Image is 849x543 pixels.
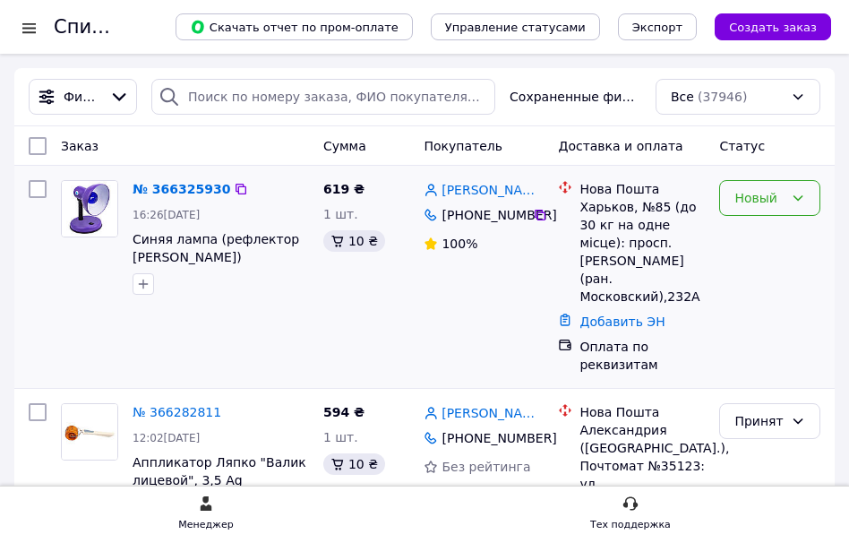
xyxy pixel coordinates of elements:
[323,182,364,196] span: 619 ₴
[323,405,364,419] span: 594 ₴
[734,188,784,208] div: Новый
[133,405,221,419] a: № 366282811
[424,139,502,153] span: Покупатель
[590,516,671,534] div: Тех поддержка
[442,460,530,474] span: Без рейтинга
[442,181,544,199] a: [PERSON_NAME]
[719,139,765,153] span: Статус
[61,180,118,237] a: Фото товару
[439,426,533,451] div: [PHONE_NUMBER]
[579,403,705,421] div: Нова Пошта
[54,16,208,38] h1: Список заказов
[510,88,641,106] span: Сохраненные фильтры:
[445,21,586,34] span: Управление статусами
[439,203,533,228] div: [PHONE_NUMBER]
[558,139,682,153] span: Доставка и оплата
[632,21,682,34] span: Экспорт
[323,139,366,153] span: Сумма
[61,139,99,153] span: Заказ
[323,453,385,475] div: 10 ₴
[176,13,413,40] button: Скачать отчет по пром-оплате
[618,13,697,40] button: Экспорт
[133,232,303,282] a: Синяя лампа (рефлектор [PERSON_NAME]) BactoSfera MININ MULTIFIX
[133,182,230,196] a: № 366325930
[697,19,831,33] a: Создать заказ
[671,88,694,106] span: Все
[190,19,399,35] span: Скачать отчет по пром-оплате
[579,180,705,198] div: Нова Пошта
[431,13,600,40] button: Управление статусами
[133,432,200,444] span: 12:02[DATE]
[62,181,117,237] img: Фото товару
[715,13,831,40] button: Создать заказ
[151,79,495,115] input: Поиск по номеру заказа, ФИО покупателя, номеру телефона, Email, номеру накладной
[323,230,385,252] div: 10 ₴
[64,88,102,106] span: Фильтры
[579,338,705,374] div: Оплата по реквизитам
[729,21,817,34] span: Создать заказ
[61,403,118,461] a: Фото товару
[133,209,200,221] span: 16:26[DATE]
[442,404,544,422] a: [PERSON_NAME]
[323,430,358,444] span: 1 шт.
[579,198,705,306] div: Харьков, №85 (до 30 кг на одне місце): просп. [PERSON_NAME] (ран. Московский),232А
[323,207,358,221] span: 1 шт.
[698,90,747,104] span: (37946)
[579,315,665,329] a: Добавить ЭН
[178,516,233,534] div: Менеджер
[62,404,117,460] img: Фото товару
[442,237,477,251] span: 100%
[133,455,306,487] a: Аппликатор Ляпко "Валик лицевой", 3,5 Ag
[734,411,784,431] div: Принят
